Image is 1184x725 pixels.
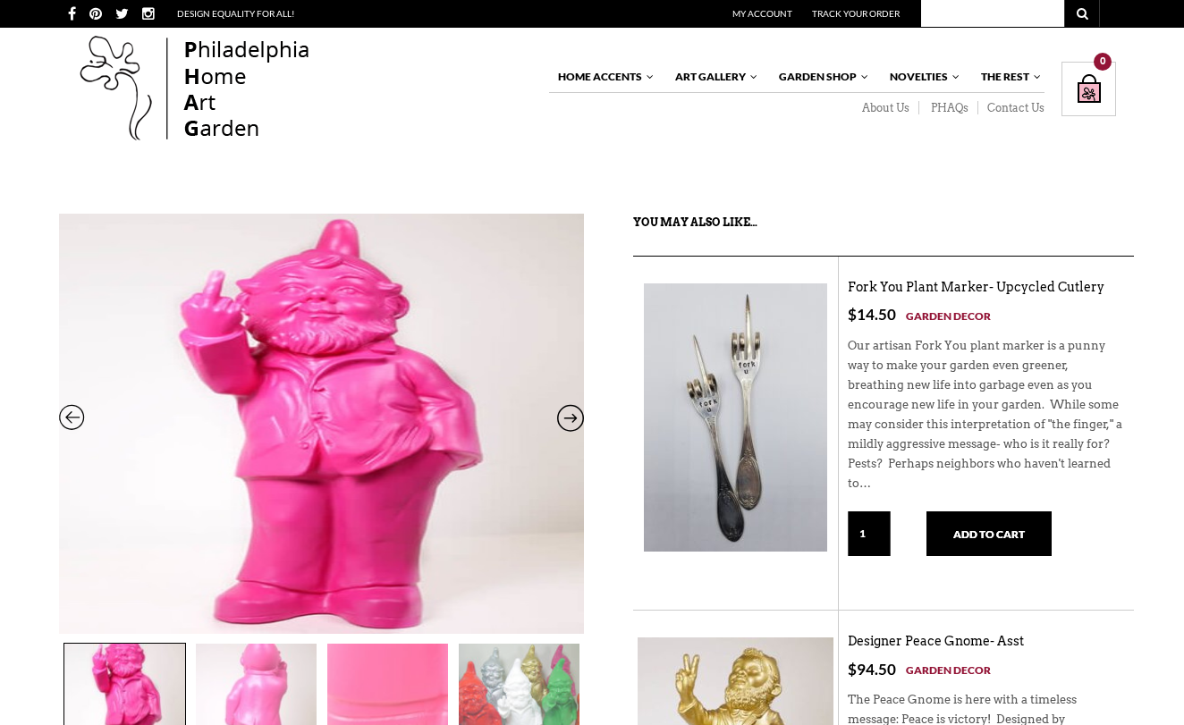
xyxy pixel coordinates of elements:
[770,62,870,92] a: Garden Shop
[972,62,1043,92] a: The Rest
[848,511,891,556] input: Qty
[919,101,978,115] a: PHAQs
[848,305,896,324] bdi: 14.50
[978,101,1044,115] a: Contact Us
[848,325,1125,512] div: Our artisan Fork You plant marker is a punny way to make your garden even greener, breathing new ...
[812,8,900,19] a: Track Your Order
[1094,53,1112,71] div: 0
[549,62,655,92] a: Home Accents
[906,661,991,679] a: Garden Decor
[666,62,759,92] a: Art Gallery
[848,280,1104,295] a: Fork You Plant Marker- Upcycled Cutlery
[850,101,919,115] a: About Us
[848,305,857,324] span: $
[732,8,792,19] a: My Account
[633,215,757,229] strong: You may also like…
[848,634,1024,649] a: Designer Peace Gnome- Asst
[848,660,857,679] span: $
[906,307,991,325] a: Garden Decor
[848,660,896,679] bdi: 94.50
[881,62,961,92] a: Novelties
[926,511,1052,556] button: Add to cart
